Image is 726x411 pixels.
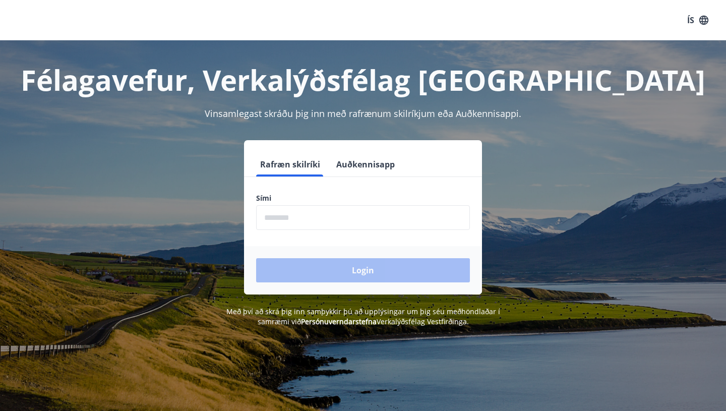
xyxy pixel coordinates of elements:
[226,307,500,326] span: Með því að skrá þig inn samþykkir þú að upplýsingar um þig séu meðhöndlaðar í samræmi við Verkalý...
[256,193,470,203] label: Sími
[332,152,399,177] button: Auðkennisapp
[256,152,324,177] button: Rafræn skilríki
[12,61,714,99] h1: Félagavefur, Verkalýðsfélag [GEOGRAPHIC_DATA]
[682,11,714,29] button: ÍS
[205,107,521,120] span: Vinsamlegast skráðu þig inn með rafrænum skilríkjum eða Auðkennisappi.
[301,317,377,326] a: Persónuverndarstefna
